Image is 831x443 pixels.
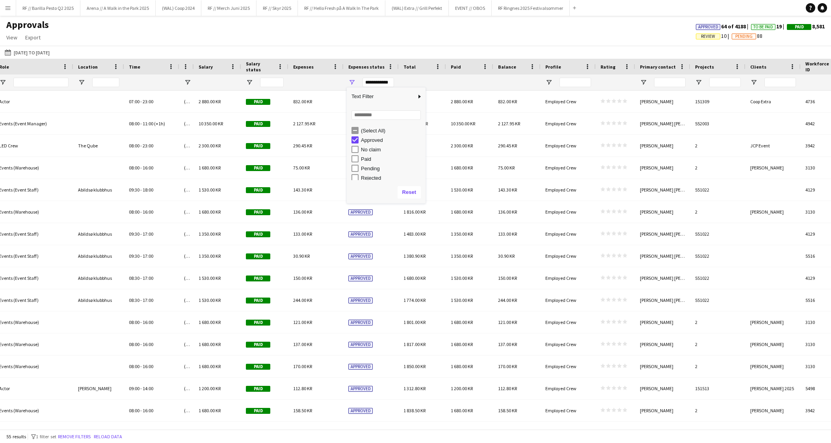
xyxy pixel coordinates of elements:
[451,363,473,369] span: 1 680.00 KR
[143,363,153,369] span: 16:00
[179,356,194,377] div: (CET/CEST) [GEOGRAPHIC_DATA]
[179,179,194,201] div: (CET/CEST) [GEOGRAPHIC_DATA]
[690,91,745,112] div: 151309
[293,297,312,303] span: 244.00 KR
[498,341,517,347] span: 137.00 KR
[78,79,85,86] button: Open Filter Menu
[129,275,139,281] span: 08:30
[498,187,517,193] span: 143.30 KR
[451,165,473,171] span: 1 680.00 KR
[545,99,576,104] span: Employed Crew
[246,275,270,281] span: Paid
[451,275,473,281] span: 1 530.00 KR
[745,356,801,377] div: [PERSON_NAME]
[695,79,702,86] button: Open Filter Menu
[140,319,142,325] span: -
[635,113,690,134] div: [PERSON_NAME] [PERSON_NAME] [PERSON_NAME]
[199,231,221,237] span: 1 350.00 KR
[498,121,520,127] span: 2 127.95 KR
[199,187,221,193] span: 1 530.00 KR
[293,253,310,259] span: 30.90 KR
[560,78,591,87] input: Profile Filter Input
[199,363,221,369] span: 1 680.00 KR
[451,253,473,259] span: 1 350.00 KR
[129,319,139,325] span: 08:00
[143,143,153,149] span: 23:00
[298,0,385,16] button: RF // Hello Fresh på A Walk In The Park
[690,223,745,245] div: 551022
[361,175,423,181] div: Rejected
[654,78,686,87] input: Primary contact Filter Input
[179,91,194,112] div: (CET/CEST) [GEOGRAPHIC_DATA]
[690,113,745,134] div: 552003
[143,99,153,104] span: 23:00
[351,110,421,120] input: Search filter values
[56,432,92,441] button: Remove filters
[201,0,257,16] button: RF // Merch Juni 2025
[129,231,139,237] span: 09:30
[143,209,153,215] span: 16:00
[545,79,552,86] button: Open Filter Menu
[246,231,270,237] span: Paid
[545,187,576,193] span: Employed Crew
[179,400,194,421] div: (CET/CEST) [GEOGRAPHIC_DATA]
[3,32,20,43] a: View
[246,253,270,259] span: Paid
[199,64,213,70] span: Salary
[745,311,801,333] div: [PERSON_NAME]
[498,319,517,325] span: 121.00 KR
[403,319,426,325] span: 1 801.00 KR
[179,245,194,267] div: (CET/CEST) [GEOGRAPHIC_DATA]
[293,319,312,325] span: 121.00 KR
[246,187,270,193] span: Paid
[698,24,718,30] span: Approved
[199,297,221,303] span: 1 530.00 KR
[179,157,194,179] div: (CET/CEST) [GEOGRAPHIC_DATA]
[246,320,270,326] span: Paid
[635,91,690,112] div: [PERSON_NAME]
[143,275,153,281] span: 17:00
[545,253,576,259] span: Employed Crew
[690,356,745,377] div: 2
[25,34,41,41] span: Export
[451,319,473,325] span: 1 680.00 KR
[635,245,690,267] div: [PERSON_NAME] [PERSON_NAME] [PERSON_NAME]
[498,209,517,215] span: 136.00 KR
[545,231,576,237] span: Employed Crew
[764,78,796,87] input: Clients Filter Input
[348,64,385,70] span: Expenses status
[690,245,745,267] div: 551022
[347,90,416,103] span: Text Filter
[246,61,274,73] span: Salary status
[403,209,426,215] span: 1 816.00 KR
[545,363,576,369] span: Employed Crew
[140,99,142,104] span: -
[260,78,284,87] input: Salary status Filter Input
[6,34,17,41] span: View
[498,275,517,281] span: 150.00 KR
[696,23,751,30] span: 64 of 4188
[348,79,355,86] button: Open Filter Menu
[92,432,124,441] button: Reload data
[140,275,142,281] span: -
[293,275,312,281] span: 150.00 KR
[179,289,194,311] div: (CET/CEST) [GEOGRAPHIC_DATA]
[199,121,223,127] span: 10 350.00 KR
[545,165,576,171] span: Employed Crew
[179,201,194,223] div: (CET/CEST) [GEOGRAPHIC_DATA]
[498,231,517,237] span: 133.00 KR
[451,187,473,193] span: 1 530.00 KR
[635,378,690,399] div: [PERSON_NAME]
[403,231,426,237] span: 1 483.00 KR
[451,121,475,127] span: 10 350.00 KR
[293,165,310,171] span: 75.00 KR
[246,79,253,86] button: Open Filter Menu
[545,297,576,303] span: Employed Crew
[635,135,690,156] div: [PERSON_NAME]
[143,341,153,347] span: 16:00
[690,179,745,201] div: 551022
[361,156,423,162] div: Paid
[545,275,576,281] span: Employed Crew
[498,253,515,259] span: 30.90 KR
[78,64,98,70] span: Location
